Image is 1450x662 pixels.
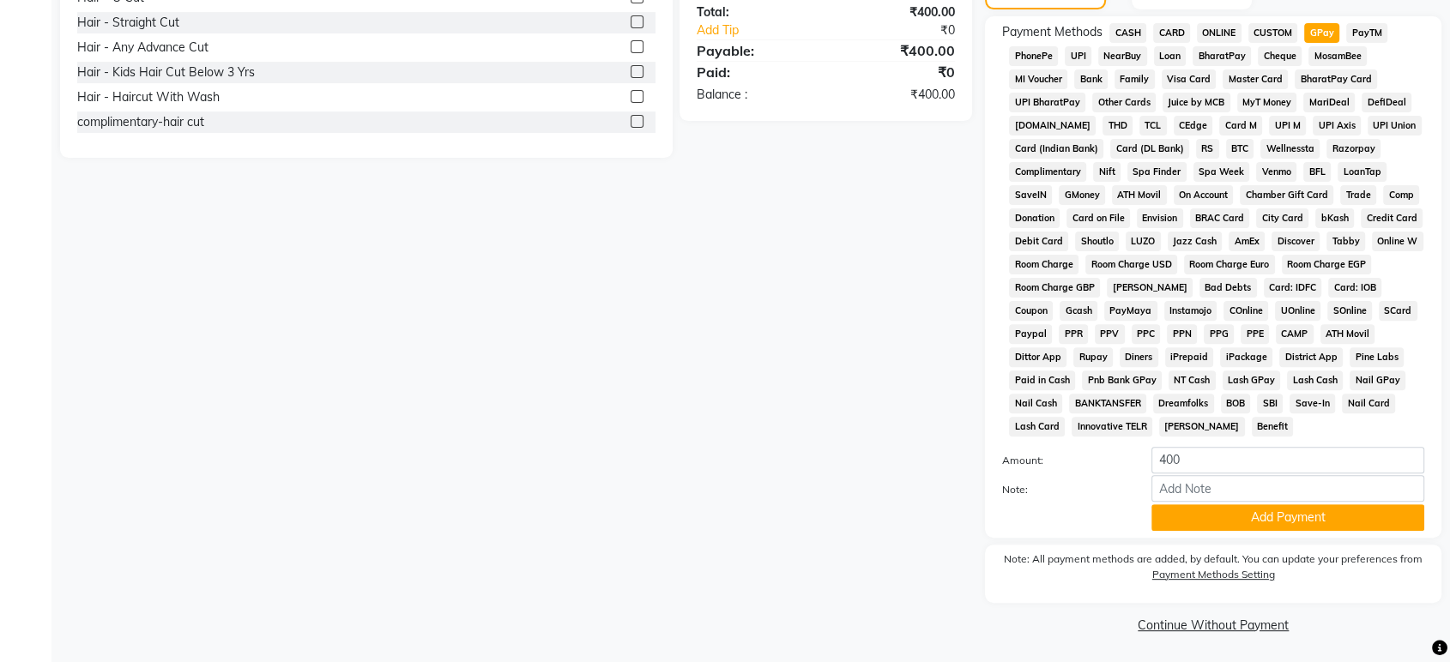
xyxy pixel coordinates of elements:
[826,86,969,104] div: ₹400.00
[1383,185,1419,205] span: Comp
[1237,93,1297,112] span: MyT Money
[77,14,179,32] div: Hair - Straight Cut
[1066,208,1130,228] span: Card on File
[989,453,1139,468] label: Amount:
[1303,93,1355,112] span: MariDeal
[1320,324,1375,344] span: ATH Movil
[1241,324,1269,344] span: PPE
[1151,504,1424,531] button: Add Payment
[1220,347,1272,367] span: iPackage
[1059,185,1105,205] span: GMoney
[1174,116,1213,135] span: CEdge
[1009,417,1065,436] span: Lash Card
[77,39,208,57] div: Hair - Any Advance Cut
[1164,301,1217,321] span: Instamojo
[1009,208,1060,228] span: Donation
[1350,347,1404,367] span: Pine Labs
[1223,69,1288,89] span: Master Card
[1257,394,1283,413] span: SBI
[1104,301,1157,321] span: PayMaya
[1190,208,1250,228] span: BRAC Card
[1002,23,1103,41] span: Payment Methods
[1151,475,1424,502] input: Add Note
[684,62,826,82] div: Paid:
[1069,394,1146,413] span: BANKTANSFER
[826,62,969,82] div: ₹0
[1368,116,1422,135] span: UPI Union
[1304,23,1339,43] span: GPay
[1009,69,1067,89] span: MI Voucher
[1260,139,1320,159] span: Wellnessta
[1165,347,1214,367] span: iPrepaid
[1009,301,1053,321] span: Coupon
[1009,185,1052,205] span: SaveIN
[1153,394,1214,413] span: Dreamfolks
[1342,394,1395,413] span: Nail Card
[1327,301,1372,321] span: SOnline
[1229,232,1265,251] span: AmEx
[1279,347,1343,367] span: District App
[1107,278,1193,298] span: [PERSON_NAME]
[1092,93,1156,112] span: Other Cards
[1199,278,1257,298] span: Bad Debts
[1308,46,1367,66] span: MosamBee
[1060,301,1097,321] span: Gcash
[1219,116,1262,135] span: Card M
[1065,46,1091,66] span: UPI
[849,21,968,39] div: ₹0
[1074,69,1108,89] span: Bank
[1082,370,1162,390] span: Pnb Bank GPay
[1272,232,1320,251] span: Discover
[1009,324,1052,344] span: Paypal
[1002,551,1424,589] label: Note: All payment methods are added, by default. You can update your preferences from
[1169,370,1216,390] span: NT Cash
[1362,93,1411,112] span: DefiDeal
[77,63,255,81] div: Hair - Kids Hair Cut Below 3 Yrs
[1098,46,1147,66] span: NearBuy
[1154,46,1187,66] span: Loan
[1167,324,1197,344] span: PPN
[1009,394,1062,413] span: Nail Cash
[1256,208,1308,228] span: City Card
[1132,324,1161,344] span: PPC
[988,617,1438,635] a: Continue Without Payment
[1328,278,1381,298] span: Card: IOB
[1163,93,1230,112] span: Juice by MCB
[77,113,204,131] div: complimentary-hair cut
[1295,69,1377,89] span: BharatPay Card
[1326,232,1365,251] span: Tabby
[1139,116,1167,135] span: TCL
[1252,417,1294,436] span: Benefit
[1009,255,1078,274] span: Room Charge
[1223,370,1281,390] span: Lash GPay
[1009,278,1100,298] span: Room Charge GBP
[684,3,826,21] div: Total:
[1204,324,1234,344] span: PPG
[1153,23,1190,43] span: CARD
[1221,394,1251,413] span: BOB
[684,40,826,61] div: Payable:
[1075,232,1119,251] span: Shoutlo
[1162,69,1217,89] span: Visa Card
[1240,185,1333,205] span: Chamber Gift Card
[1258,46,1302,66] span: Cheque
[1340,185,1376,205] span: Trade
[1350,370,1405,390] span: Nail GPay
[1009,347,1066,367] span: Dittor App
[1338,162,1387,182] span: LoanTap
[1184,255,1275,274] span: Room Charge Euro
[1109,23,1146,43] span: CASH
[1110,139,1189,159] span: Card (DL Bank)
[1379,301,1417,321] span: SCard
[1282,255,1372,274] span: Room Charge EGP
[1137,208,1183,228] span: Envision
[1226,139,1254,159] span: BTC
[1093,162,1121,182] span: Nift
[1290,394,1335,413] span: Save-In
[1197,23,1242,43] span: ONLINE
[1346,23,1387,43] span: PayTM
[1120,347,1158,367] span: Diners
[1151,447,1424,473] input: Amount
[1315,208,1354,228] span: bKash
[1009,139,1103,159] span: Card (Indian Bank)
